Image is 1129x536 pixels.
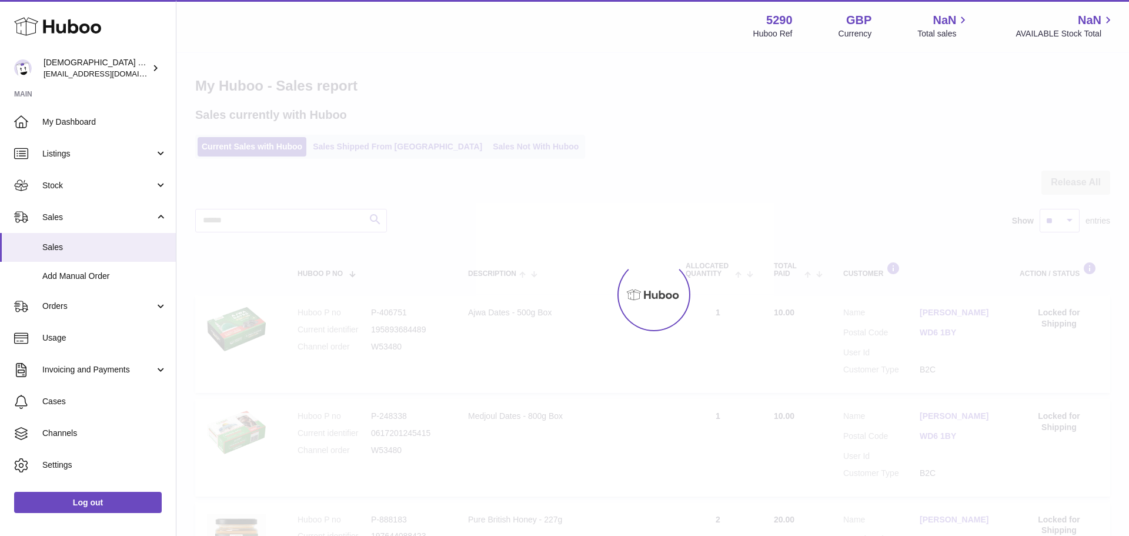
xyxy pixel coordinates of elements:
span: Settings [42,460,167,471]
span: Total sales [917,28,970,39]
span: Sales [42,242,167,253]
span: Orders [42,301,155,312]
span: Usage [42,332,167,344]
span: [EMAIL_ADDRESS][DOMAIN_NAME] [44,69,173,78]
span: Channels [42,428,167,439]
img: info@muslimcharity.org.uk [14,59,32,77]
div: Huboo Ref [753,28,793,39]
a: Log out [14,492,162,513]
span: Cases [42,396,167,407]
span: Listings [42,148,155,159]
span: Stock [42,180,155,191]
span: Sales [42,212,155,223]
a: NaN AVAILABLE Stock Total [1016,12,1115,39]
span: Invoicing and Payments [42,364,155,375]
strong: 5290 [766,12,793,28]
span: NaN [1078,12,1101,28]
strong: GBP [846,12,871,28]
span: Add Manual Order [42,271,167,282]
a: NaN Total sales [917,12,970,39]
div: Currency [839,28,872,39]
span: NaN [933,12,956,28]
span: My Dashboard [42,116,167,128]
div: [DEMOGRAPHIC_DATA] Charity [44,57,149,79]
span: AVAILABLE Stock Total [1016,28,1115,39]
